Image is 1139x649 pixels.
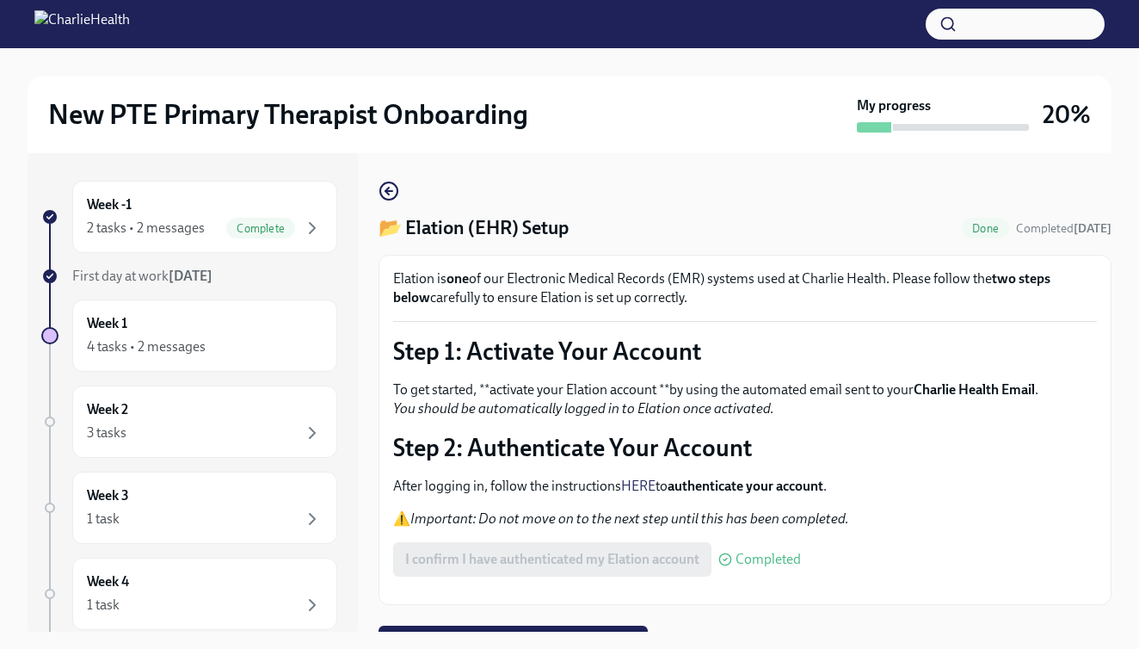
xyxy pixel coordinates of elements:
[48,97,528,132] h2: New PTE Primary Therapist Onboarding
[87,337,206,356] div: 4 tasks • 2 messages
[87,572,129,591] h6: Week 4
[914,381,1035,398] strong: Charlie Health Email
[393,400,774,417] em: You should be automatically logged in to Elation once activated.
[41,181,337,253] a: Week -12 tasks • 2 messagesComplete
[668,478,823,494] strong: authenticate your account
[1043,99,1091,130] h3: 20%
[41,386,337,458] a: Week 23 tasks
[72,268,212,284] span: First day at work
[962,222,1009,235] span: Done
[410,510,849,527] em: Important: Do not move on to the next step until this has been completed.
[41,267,337,286] a: First day at work[DATE]
[1016,220,1111,237] span: October 13th, 2025 14:44
[393,432,1097,463] p: Step 2: Authenticate Your Account
[393,269,1097,307] p: Elation is of our Electronic Medical Records (EMR) systems used at Charlie Health. Please follow ...
[41,472,337,544] a: Week 31 task
[87,510,120,528] div: 1 task
[1074,221,1111,236] strong: [DATE]
[87,400,128,419] h6: Week 2
[169,268,212,284] strong: [DATE]
[87,423,126,442] div: 3 tasks
[226,222,295,235] span: Complete
[87,596,120,615] div: 1 task
[87,219,205,238] div: 2 tasks • 2 messages
[41,558,337,630] a: Week 41 task
[87,314,127,333] h6: Week 1
[621,478,656,494] a: HERE
[34,10,130,38] img: CharlieHealth
[393,477,1097,496] p: After logging in, follow the instructions to .
[857,96,931,115] strong: My progress
[393,510,1097,528] p: ⚠️
[736,553,801,566] span: Completed
[87,486,129,505] h6: Week 3
[87,195,132,214] h6: Week -1
[446,270,469,287] strong: one
[1016,221,1111,236] span: Completed
[379,215,569,241] h4: 📂 Elation (EHR) Setup
[393,380,1097,418] p: To get started, **activate your Elation account **by using the automated email sent to your .
[393,336,1097,367] p: Step 1: Activate Your Account
[41,300,337,372] a: Week 14 tasks • 2 messages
